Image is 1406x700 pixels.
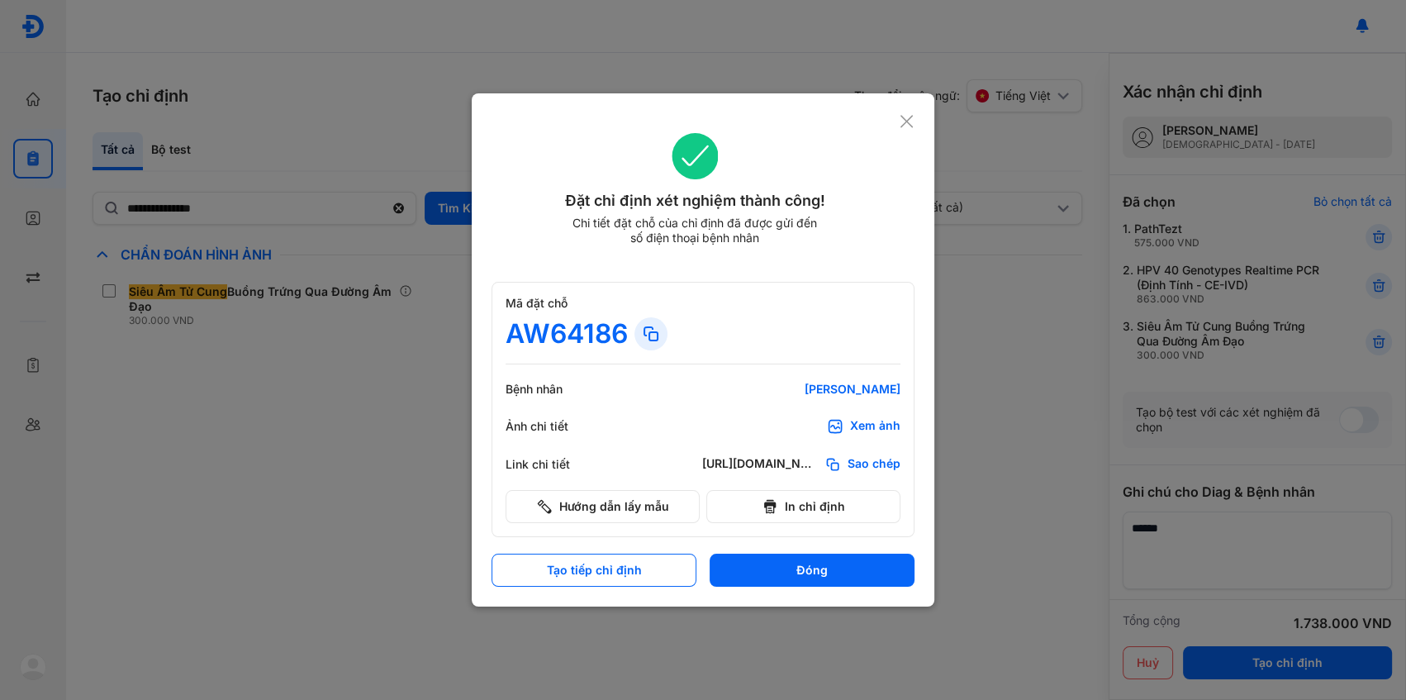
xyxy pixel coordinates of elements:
[702,456,818,473] div: [URL][DOMAIN_NAME]
[506,317,628,350] div: AW64186
[710,554,914,587] button: Đóng
[492,189,899,212] div: Đặt chỉ định xét nghiệm thành công!
[565,216,824,245] div: Chi tiết đặt chỗ của chỉ định đã được gửi đến số điện thoại bệnh nhân
[506,296,900,311] div: Mã đặt chỗ
[702,382,900,397] div: [PERSON_NAME]
[506,490,700,523] button: Hướng dẫn lấy mẫu
[506,457,605,472] div: Link chi tiết
[492,554,696,587] button: Tạo tiếp chỉ định
[706,490,900,523] button: In chỉ định
[506,419,605,434] div: Ảnh chi tiết
[506,382,605,397] div: Bệnh nhân
[850,418,900,435] div: Xem ảnh
[848,456,900,473] span: Sao chép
